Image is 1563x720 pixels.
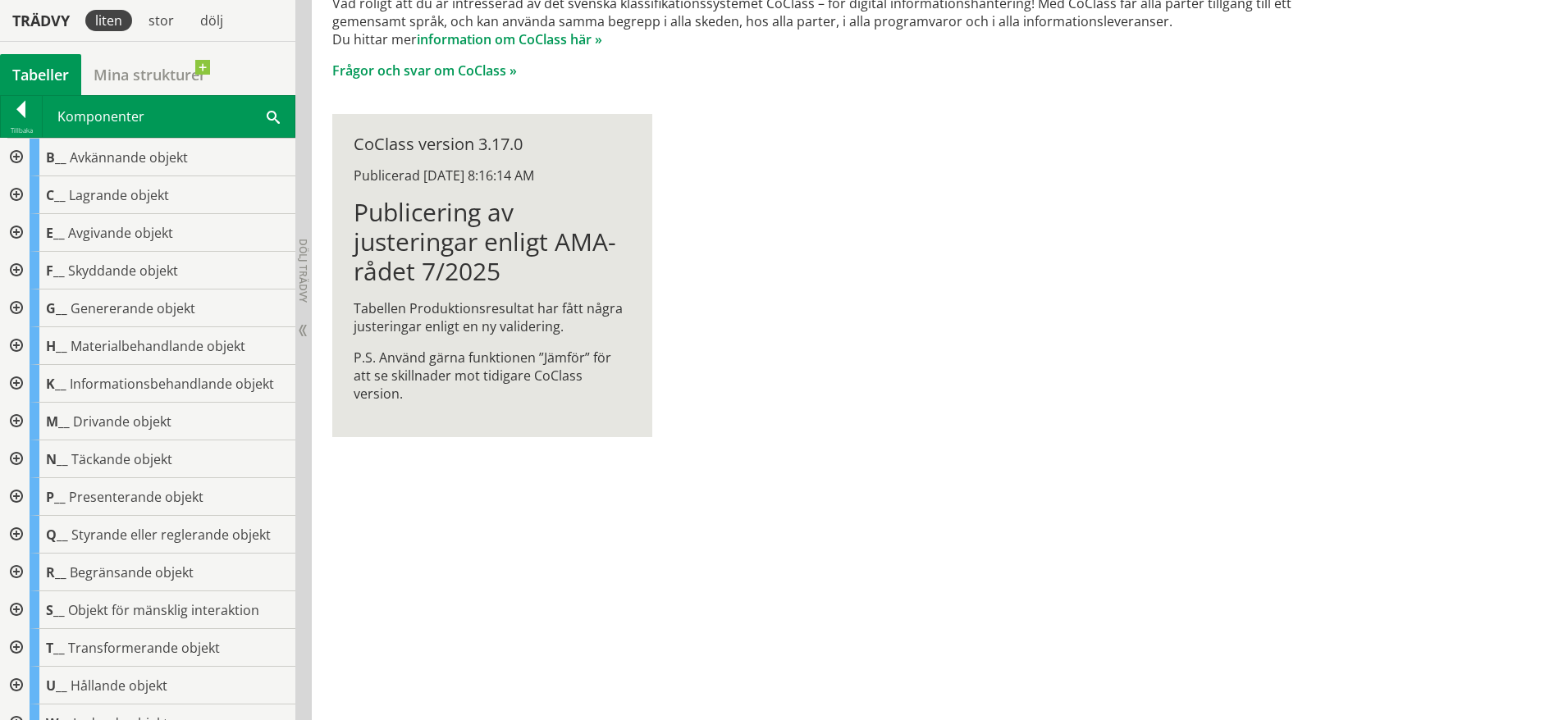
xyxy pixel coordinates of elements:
span: Transformerande objekt [68,639,220,657]
span: Sök i tabellen [267,107,280,125]
span: G__ [46,299,67,317]
span: Hållande objekt [71,677,167,695]
span: Begränsande objekt [70,563,194,581]
span: Informationsbehandlande objekt [70,375,274,393]
div: dölj [190,10,233,31]
span: R__ [46,563,66,581]
span: Objekt för mänsklig interaktion [68,601,259,619]
span: Täckande objekt [71,450,172,468]
span: Dölj trädvy [296,239,310,303]
a: information om CoClass här » [417,30,602,48]
div: Komponenter [43,96,295,137]
h1: Publicering av justeringar enligt AMA-rådet 7/2025 [354,198,630,286]
span: E__ [46,224,65,242]
span: B__ [46,148,66,166]
span: Drivande objekt [73,412,171,431]
a: Mina strukturer [81,54,218,95]
span: Avgivande objekt [68,224,173,242]
span: M__ [46,412,70,431]
span: T__ [46,639,65,657]
p: Tabellen Produktionsresultat har fått några justeringar enligt en ny validering. [354,299,630,335]
div: Publicerad [DATE] 8:16:14 AM [354,166,630,185]
span: Avkännande objekt [70,148,188,166]
div: Tillbaka [1,124,42,137]
span: H__ [46,337,67,355]
span: U__ [46,677,67,695]
span: Presenterande objekt [69,488,203,506]
span: Skyddande objekt [68,262,178,280]
div: CoClass version 3.17.0 [354,135,630,153]
p: P.S. Använd gärna funktionen ”Jämför” för att se skillnader mot tidigare CoClass version. [354,349,630,403]
span: C__ [46,186,66,204]
span: Genererande objekt [71,299,195,317]
span: Styrande eller reglerande objekt [71,526,271,544]
span: Q__ [46,526,68,544]
div: Trädvy [3,11,79,30]
span: P__ [46,488,66,506]
span: Lagrande objekt [69,186,169,204]
span: K__ [46,375,66,393]
a: Frågor och svar om CoClass » [332,62,517,80]
span: Materialbehandlande objekt [71,337,245,355]
div: liten [85,10,132,31]
span: N__ [46,450,68,468]
span: F__ [46,262,65,280]
span: S__ [46,601,65,619]
div: stor [139,10,184,31]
